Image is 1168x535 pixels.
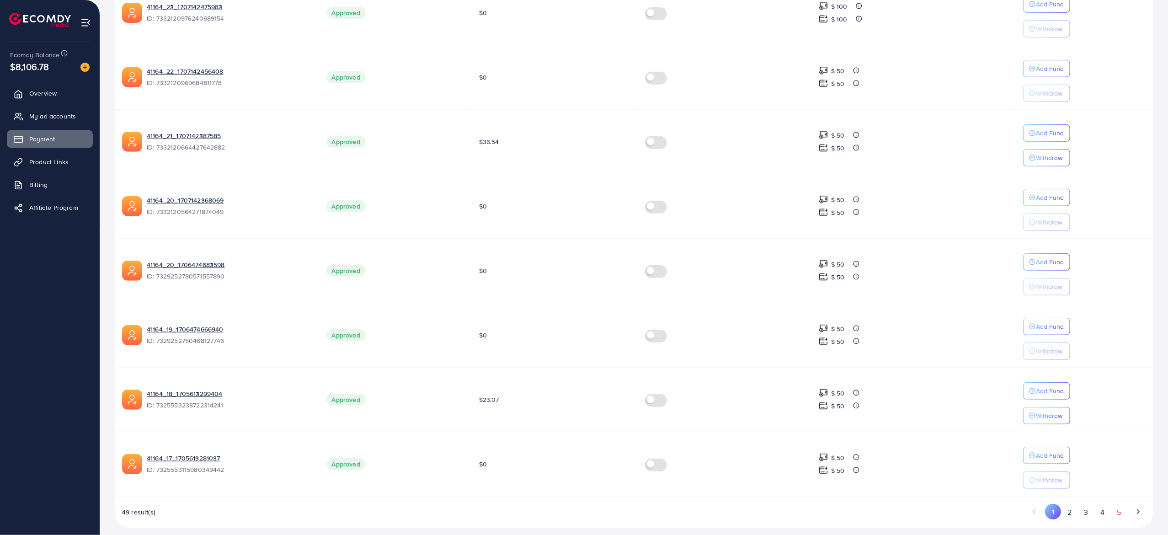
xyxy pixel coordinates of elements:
img: top-up amount [819,66,828,75]
span: $8,106.78 [10,60,49,73]
a: Billing [7,176,93,194]
img: top-up amount [819,143,828,153]
p: $ 50 [831,78,845,89]
p: $ 100 [831,14,848,25]
p: $ 50 [831,272,845,283]
a: 41164_21_1707142387585 [147,131,312,140]
button: Withdraw [1023,85,1070,102]
span: Approved [326,458,366,470]
span: $0 [479,202,487,211]
img: ic-ads-acc.e4c84228.svg [122,132,142,152]
img: top-up amount [819,130,828,140]
a: Payment [7,130,93,148]
span: $0 [479,266,487,275]
span: ID: 7325553238722314241 [147,401,312,410]
span: Approved [326,7,366,19]
span: ID: 7332120976240689154 [147,14,312,23]
p: $ 50 [831,194,845,205]
span: Approved [326,71,366,83]
img: menu [80,17,91,28]
img: ic-ads-acc.e4c84228.svg [122,454,142,474]
button: Withdraw [1023,471,1070,489]
span: My ad accounts [29,112,76,121]
img: top-up amount [819,208,828,217]
img: ic-ads-acc.e4c84228.svg [122,3,142,23]
p: $ 50 [831,336,845,347]
span: Ecomdy Balance [10,50,59,59]
img: top-up amount [819,401,828,411]
img: logo [9,13,71,27]
a: 41164_22_1707142456408 [147,67,312,76]
button: Withdraw [1023,278,1070,295]
p: $ 50 [831,259,845,270]
span: $0 [479,331,487,340]
div: <span class='underline'>41164_17_1705613281037</span></br>7325553115980349442 [147,454,312,475]
a: 41164_20_1707142368069 [147,196,312,205]
p: Withdraw [1036,475,1063,486]
p: $ 50 [831,65,845,76]
button: Withdraw [1023,214,1070,231]
p: Withdraw [1036,410,1063,421]
a: 41164_17_1705613281037 [147,454,312,463]
p: $ 50 [831,465,845,476]
img: ic-ads-acc.e4c84228.svg [122,196,142,216]
div: <span class='underline'>41164_20_1707142368069</span></br>7332120564271874049 [147,196,312,217]
p: Add Fund [1036,450,1064,461]
span: ID: 7332120664427642882 [147,143,312,152]
span: Approved [326,329,366,341]
p: Withdraw [1036,23,1063,34]
img: image [80,63,90,72]
span: Approved [326,200,366,212]
span: Product Links [29,157,69,166]
p: Add Fund [1036,63,1064,74]
button: Add Fund [1023,124,1070,142]
div: <span class='underline'>41164_22_1707142456408</span></br>7332120969684811778 [147,67,312,88]
p: Add Fund [1036,257,1064,267]
img: ic-ads-acc.e4c84228.svg [122,390,142,410]
ul: Pagination [1026,504,1146,521]
img: top-up amount [819,324,828,333]
p: Withdraw [1036,152,1063,163]
div: <span class='underline'>41164_19_1706474666940</span></br>7329252760468127746 [147,325,312,346]
img: top-up amount [819,453,828,462]
button: Withdraw [1023,407,1070,424]
div: <span class='underline'>41164_23_1707142475983</span></br>7332120976240689154 [147,2,312,23]
button: Go to page 1 [1045,504,1061,519]
p: $ 50 [831,207,845,218]
p: Withdraw [1036,281,1063,292]
span: $0 [479,73,487,82]
p: Withdraw [1036,88,1063,99]
p: $ 50 [831,143,845,154]
span: $23.07 [479,395,499,404]
p: $ 50 [831,388,845,399]
span: ID: 7325553115980349442 [147,465,312,474]
span: $36.54 [479,137,499,146]
button: Go to page 3 [1078,504,1094,521]
span: ID: 7332120969684811778 [147,78,312,87]
img: top-up amount [819,195,828,204]
span: Affiliate Program [29,203,78,212]
span: Approved [326,394,366,406]
button: Go to page 4 [1094,504,1111,521]
div: <span class='underline'>41164_20_1706474683598</span></br>7329252780571557890 [147,260,312,281]
img: top-up amount [819,14,828,24]
a: 41164_18_1705613299404 [147,389,312,398]
img: top-up amount [819,272,828,282]
img: top-up amount [819,259,828,269]
a: Affiliate Program [7,198,93,217]
div: <span class='underline'>41164_21_1707142387585</span></br>7332120664427642882 [147,131,312,152]
span: $0 [479,8,487,17]
button: Go to page 5 [1111,504,1127,521]
p: Withdraw [1036,346,1063,357]
button: Go to page 2 [1061,504,1077,521]
iframe: Chat [1129,494,1161,528]
span: Approved [326,265,366,277]
span: ID: 7329252760468127746 [147,336,312,345]
a: Overview [7,84,93,102]
img: top-up amount [819,337,828,346]
a: 41164_23_1707142475983 [147,2,312,11]
button: Add Fund [1023,447,1070,464]
p: $ 50 [831,452,845,463]
p: $ 50 [831,323,845,334]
